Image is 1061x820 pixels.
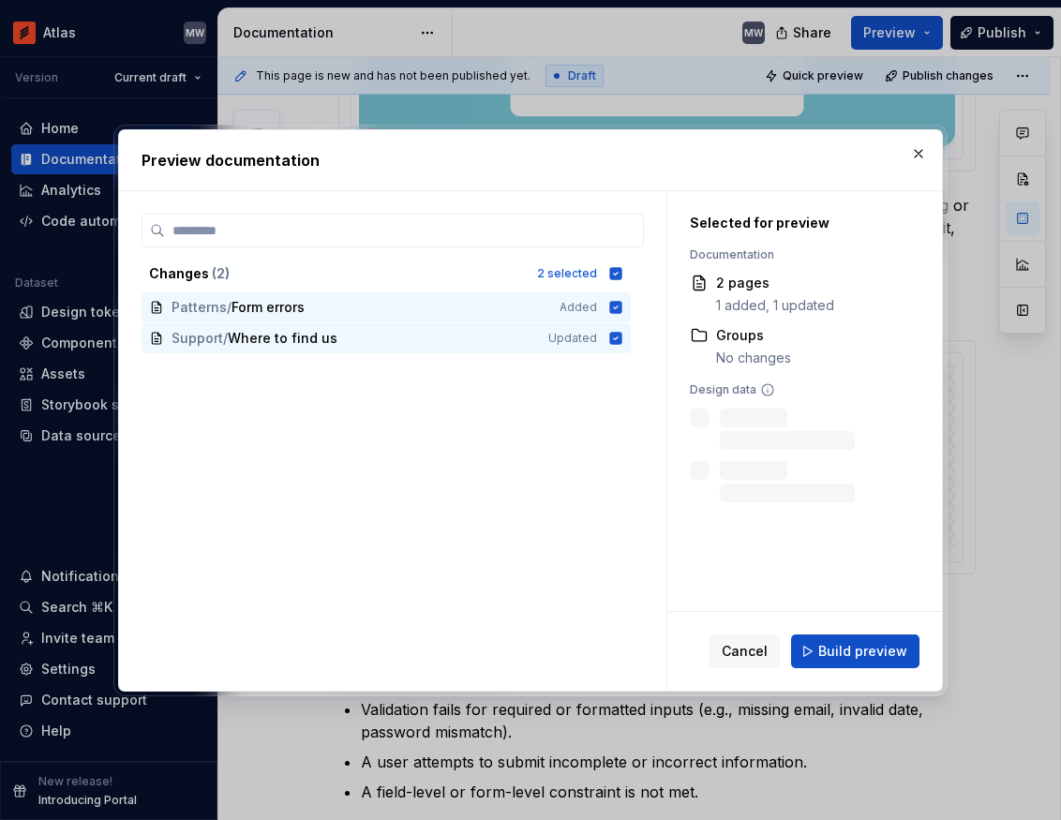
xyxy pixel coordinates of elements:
span: Support [172,329,223,348]
button: Build preview [791,634,919,668]
div: Changes [149,264,526,283]
span: Build preview [818,642,907,661]
span: Where to find us [228,329,337,348]
div: 2 pages [716,274,834,292]
div: Groups [716,326,791,345]
span: Patterns [172,298,227,317]
div: Design data [690,382,910,397]
div: Documentation [690,247,910,262]
span: Updated [548,331,597,346]
span: Added [560,300,597,315]
span: / [223,329,228,348]
span: Form errors [232,298,305,317]
div: 2 selected [537,266,597,281]
span: / [227,298,232,317]
span: ( 2 ) [212,265,230,281]
button: Cancel [710,634,780,668]
div: Selected for preview [690,214,910,232]
div: 1 added, 1 updated [716,296,834,315]
div: No changes [716,349,791,367]
h2: Preview documentation [142,149,919,171]
span: Cancel [722,642,768,661]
